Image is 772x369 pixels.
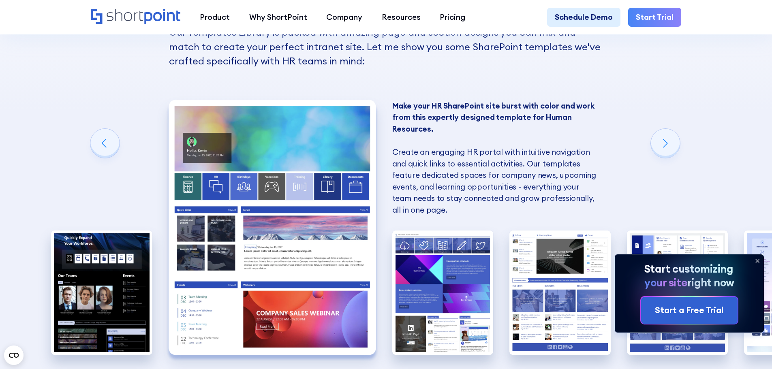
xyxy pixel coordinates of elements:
img: Modern SharePoint Templates for HR [169,100,376,355]
a: Start a Free Trial [641,297,738,324]
a: Resources [372,8,430,27]
div: Product [200,11,230,23]
a: Product [190,8,240,27]
img: Top SharePoint Templates for 2025 [627,230,728,355]
img: Designing a SharePoint site for HR [509,230,611,355]
button: Open CMP widget [4,346,24,365]
div: Why ShortPoint [249,11,307,23]
a: Schedule Demo [547,8,620,27]
a: Start Trial [628,8,681,27]
div: Previous slide [90,129,120,158]
img: HR SharePoint Templates [51,230,152,355]
strong: Make your HR SharePoint site burst with color and work from this expertly designed template for H... [392,101,595,134]
div: 4 / 6 [509,230,611,355]
div: 2 / 6 [169,100,376,355]
img: SharePoint Template for HR [392,230,494,355]
p: Create an engaging HR portal with intuitive navigation and quick links to essential activities. O... [392,100,600,216]
div: Company [326,11,362,23]
div: 5 / 6 [627,230,728,355]
a: Why ShortPoint [240,8,317,27]
div: 1 / 6 [51,230,152,355]
div: Start a Free Trial [655,304,724,317]
div: Pricing [440,11,465,23]
div: Resources [382,11,421,23]
div: 3 / 6 [392,230,494,355]
a: Pricing [430,8,475,27]
a: Home [91,9,180,26]
a: Company [316,8,372,27]
div: Next slide [651,129,680,158]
